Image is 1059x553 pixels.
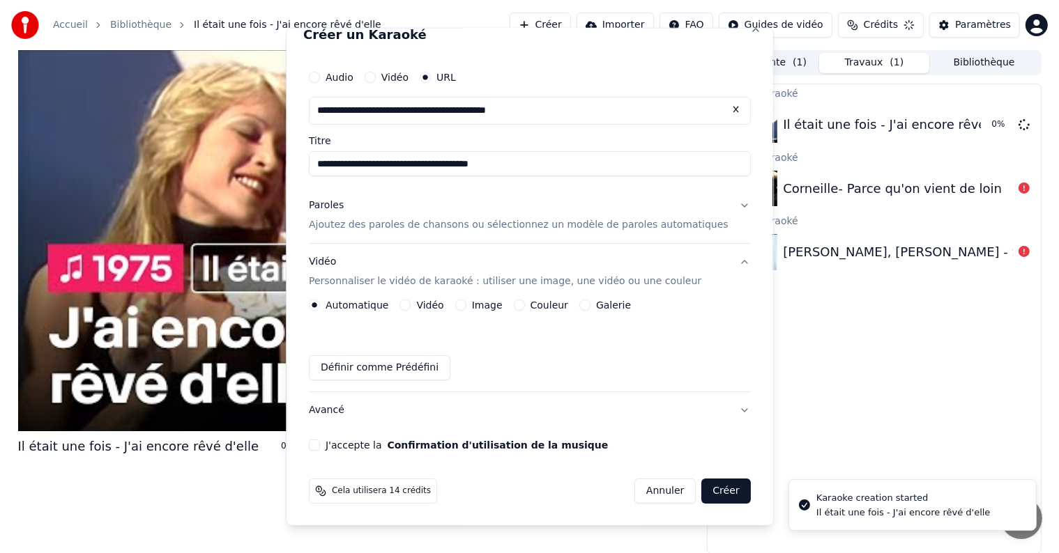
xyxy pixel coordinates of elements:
label: Titre [309,136,751,146]
span: Cela utilisera 14 crédits [332,485,431,497]
h2: Créer un Karaoké [303,29,756,41]
div: VidéoPersonnaliser le vidéo de karaoké : utiliser une image, une vidéo ou une couleur [309,299,751,391]
button: ParolesAjoutez des paroles de chansons ou sélectionnez un modèle de paroles automatiques [309,187,751,243]
button: VidéoPersonnaliser le vidéo de karaoké : utiliser une image, une vidéo ou une couleur [309,244,751,299]
div: Paroles [309,198,344,212]
label: Galerie [596,300,631,310]
p: Personnaliser le vidéo de karaoké : utiliser une image, une vidéo ou une couleur [309,274,701,288]
label: Vidéo [416,300,443,310]
label: Audio [326,72,353,82]
button: Définir comme Prédéfini [309,355,450,380]
label: URL [436,72,456,82]
label: Couleur [530,300,567,310]
label: Image [471,300,502,310]
button: Annuler [634,478,696,504]
button: Avancé [309,392,751,428]
label: Vidéo [381,72,408,82]
div: Vidéo [309,255,701,288]
label: J'accepte la [326,440,608,450]
button: Créer [701,478,750,504]
button: J'accepte la [387,440,608,450]
label: Automatique [326,300,388,310]
p: Ajoutez des paroles de chansons ou sélectionnez un modèle de paroles automatiques [309,218,729,232]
